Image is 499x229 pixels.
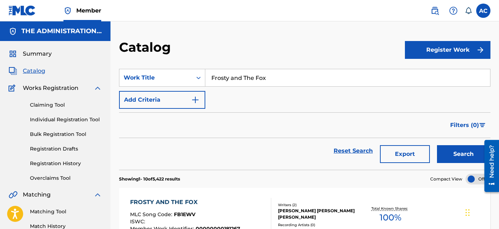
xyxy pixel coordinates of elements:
[479,137,499,194] iframe: Resource Center
[450,121,479,129] span: Filters ( 0 )
[465,202,470,223] div: Drag
[330,143,376,159] a: Reset Search
[191,96,200,104] img: 9d2ae6d4665cec9f34b9.svg
[23,84,78,92] span: Works Registration
[437,145,490,163] button: Search
[449,6,458,15] img: help
[30,101,102,109] a: Claiming Tool
[446,116,490,134] button: Filters (0)
[76,6,101,15] span: Member
[119,91,205,109] button: Add Criteria
[479,123,485,127] img: filter
[278,208,359,220] div: [PERSON_NAME] [PERSON_NAME] [PERSON_NAME]
[431,6,439,15] img: search
[30,208,102,215] a: Matching Tool
[9,27,17,36] img: Accounts
[9,50,17,58] img: Summary
[9,67,45,75] a: CatalogCatalog
[465,7,472,14] div: Notifications
[476,46,485,54] img: f7272a7cc735f4ea7f67.svg
[278,202,359,208] div: Writers ( 2 )
[30,131,102,138] a: Bulk Registration Tool
[124,73,188,82] div: Work Title
[9,50,52,58] a: SummarySummary
[476,4,490,18] div: User Menu
[130,211,174,218] span: MLC Song Code :
[405,41,490,59] button: Register Work
[119,69,490,170] form: Search Form
[30,160,102,167] a: Registration History
[30,145,102,153] a: Registration Drafts
[30,174,102,182] a: Overclaims Tool
[278,222,359,228] div: Recording Artists ( 0 )
[446,4,461,18] div: Help
[23,67,45,75] span: Catalog
[9,84,18,92] img: Works Registration
[30,116,102,123] a: Individual Registration Tool
[174,211,195,218] span: FB1EWV
[23,190,51,199] span: Matching
[463,195,499,229] iframe: Chat Widget
[23,50,52,58] span: Summary
[93,84,102,92] img: expand
[119,39,174,55] h2: Catalog
[9,190,17,199] img: Matching
[380,211,401,224] span: 100 %
[430,176,462,182] span: Compact View
[428,4,442,18] a: Public Search
[63,6,72,15] img: Top Rightsholder
[119,176,180,182] p: Showing 1 - 10 of 5,422 results
[21,27,102,35] h5: THE ADMINISTRATION MP INC
[9,5,36,16] img: MLC Logo
[93,190,102,199] img: expand
[380,145,430,163] button: Export
[9,67,17,75] img: Catalog
[371,206,410,211] p: Total Known Shares:
[130,198,240,207] div: FROSTY AND THE FOX
[130,218,147,225] span: ISWC :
